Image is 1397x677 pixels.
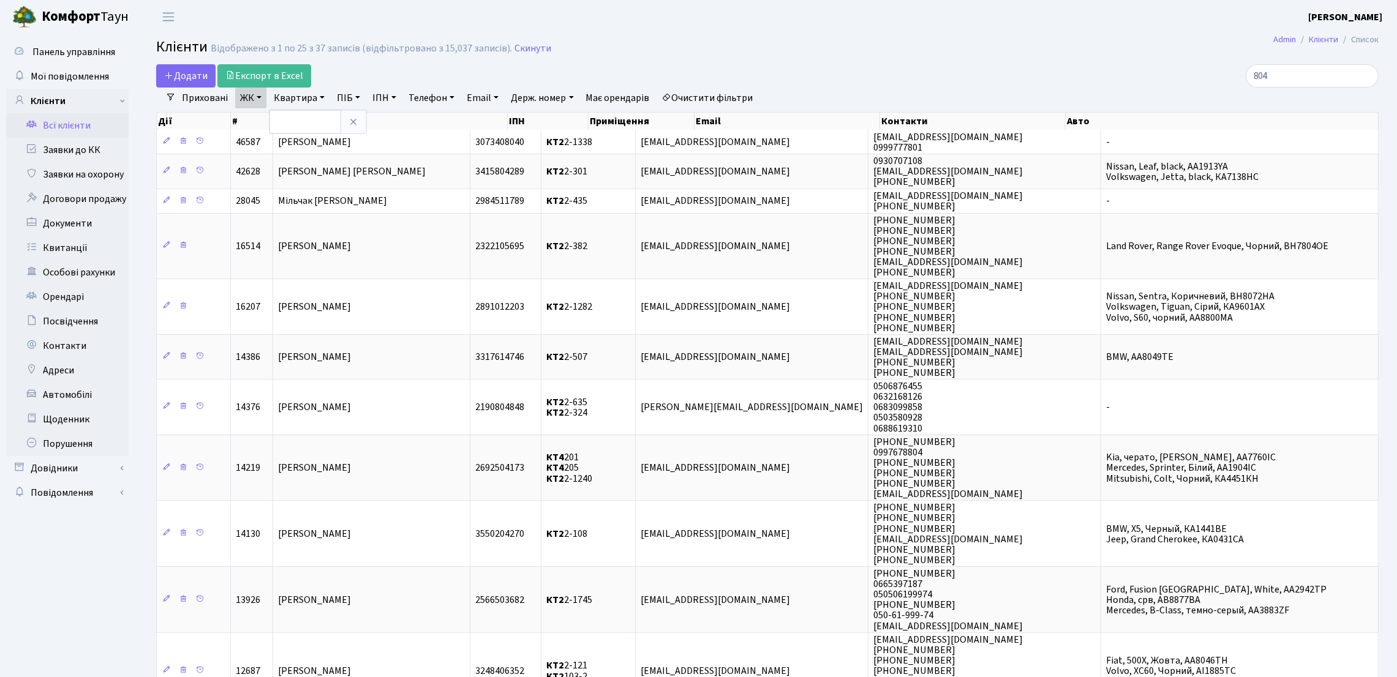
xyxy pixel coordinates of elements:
[367,88,401,108] a: ІПН
[546,593,564,607] b: КТ2
[6,481,129,505] a: Повідомлення
[641,239,790,253] span: [EMAIL_ADDRESS][DOMAIN_NAME]
[873,279,1023,334] span: [EMAIL_ADDRESS][DOMAIN_NAME] [PHONE_NUMBER] [PHONE_NUMBER] [PHONE_NUMBER] [PHONE_NUMBER]
[873,380,922,435] span: 0506876455 0632168126 0683099858 0503580928 0688619310
[6,138,129,162] a: Заявки до КК
[475,301,524,314] span: 2891012203
[641,165,790,178] span: [EMAIL_ADDRESS][DOMAIN_NAME]
[404,88,459,108] a: Телефон
[236,301,260,314] span: 16207
[236,593,260,607] span: 13926
[546,301,564,314] b: КТ2
[6,334,129,358] a: Контакти
[235,88,266,108] a: ЖК
[236,400,260,414] span: 14376
[873,214,1023,280] span: [PHONE_NUMBER] [PHONE_NUMBER] [PHONE_NUMBER] [PHONE_NUMBER] [EMAIL_ADDRESS][DOMAIN_NAME] [PHONE_N...
[475,527,524,540] span: 3550204270
[1106,160,1259,184] span: Nissan, Leaf, black, AA1913YA Volkswagen, Jetta, black, КА7138НС
[236,135,260,149] span: 46587
[641,135,790,149] span: [EMAIL_ADDRESS][DOMAIN_NAME]
[1106,583,1327,617] span: Ford, Fusion [GEOGRAPHIC_DATA], White, AA2942TP Honda, срв, АВ8877ВА Mercedes, B-Class, темно-сер...
[236,165,260,178] span: 42628
[236,239,260,253] span: 16514
[1106,135,1110,149] span: -
[1106,522,1244,546] span: BMW, X5, Черный, КА1441ВЕ Jeep, Grand Cherokee, КА0431СА
[581,88,655,108] a: Має орендарів
[1066,113,1379,130] th: Авто
[6,309,129,334] a: Посвідчення
[1308,10,1382,24] a: [PERSON_NAME]
[6,432,129,456] a: Порушення
[475,165,524,178] span: 3415804289
[1106,400,1110,414] span: -
[514,43,551,54] a: Скинути
[546,527,587,540] span: 2-108
[6,40,129,64] a: Панель управління
[546,239,587,253] span: 2-382
[546,472,564,485] b: КТ2
[156,64,216,88] a: Додати
[156,36,208,58] span: Клієнти
[1106,195,1110,208] span: -
[1106,239,1328,253] span: Land Rover, Range Rover Evoque, Чорний, ВН7804ОЕ
[1106,451,1276,485] span: Kia, черато, [PERSON_NAME], АА7760ІС Mercedes, Sprinter, Білий, AA1904IC Mitsubishi, Colt, Чорний...
[546,165,587,178] span: 2-301
[6,113,129,138] a: Всі клієнти
[546,165,564,178] b: КТ2
[278,195,387,208] span: Мільчак [PERSON_NAME]
[1273,33,1296,46] a: Admin
[546,406,564,419] b: КТ2
[278,301,351,314] span: [PERSON_NAME]
[657,88,758,108] a: Очистити фільтри
[546,195,587,208] span: 2-435
[236,350,260,364] span: 14386
[6,236,129,260] a: Квитанції
[475,593,524,607] span: 2566503682
[164,69,208,83] span: Додати
[1338,33,1379,47] li: Список
[1309,33,1338,46] a: Клієнти
[546,301,592,314] span: 2-1282
[231,113,279,130] th: #
[546,135,592,149] span: 2-1338
[695,113,880,130] th: Email
[236,195,260,208] span: 28045
[546,239,564,253] b: КТ2
[546,451,564,464] b: КТ4
[217,64,311,88] a: Експорт в Excel
[873,567,1023,633] span: [PHONE_NUMBER] 0665397187 050506199974 [PHONE_NUMBER] 050-61-999-74 [EMAIL_ADDRESS][DOMAIN_NAME]
[12,5,37,29] img: logo.png
[475,195,524,208] span: 2984511789
[873,154,1023,189] span: 0930707108 [EMAIL_ADDRESS][DOMAIN_NAME] [PHONE_NUMBER]
[880,113,1066,130] th: Контакти
[475,350,524,364] span: 3317614746
[236,527,260,540] span: 14130
[475,239,524,253] span: 2322105695
[546,350,564,364] b: КТ2
[546,135,564,149] b: КТ2
[546,451,592,485] span: 201 205 2-1240
[1106,350,1173,364] span: BMW, АА8049ТЕ
[546,527,564,540] b: КТ2
[6,211,129,236] a: Документи
[641,400,863,414] span: [PERSON_NAME][EMAIL_ADDRESS][DOMAIN_NAME]
[506,88,578,108] a: Держ. номер
[641,527,790,540] span: [EMAIL_ADDRESS][DOMAIN_NAME]
[873,335,1023,380] span: [EMAIL_ADDRESS][DOMAIN_NAME] [EMAIL_ADDRESS][DOMAIN_NAME] [PHONE_NUMBER] [PHONE_NUMBER]
[475,462,524,475] span: 2692504173
[462,88,503,108] a: Email
[6,285,129,309] a: Орендарі
[546,395,587,419] span: 2-635 2-324
[546,462,564,475] b: КТ4
[873,435,1023,501] span: [PHONE_NUMBER] 0997678804 [PHONE_NUMBER] [PHONE_NUMBER] [PHONE_NUMBER] [EMAIL_ADDRESS][DOMAIN_NAME]
[6,64,129,89] a: Мої повідомлення
[332,88,365,108] a: ПІБ
[6,89,129,113] a: Клієнти
[278,135,351,149] span: [PERSON_NAME]
[1106,290,1275,324] span: Nissan, Sentra, Коричневий, ВН8072НА Volkswagen, Tiguan, Сірий, КА9601АХ Volvo, S60, чорний, АА88...
[32,45,115,59] span: Панель управління
[1246,64,1379,88] input: Пошук...
[508,113,589,130] th: ІПН
[153,7,184,27] button: Переключити навігацію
